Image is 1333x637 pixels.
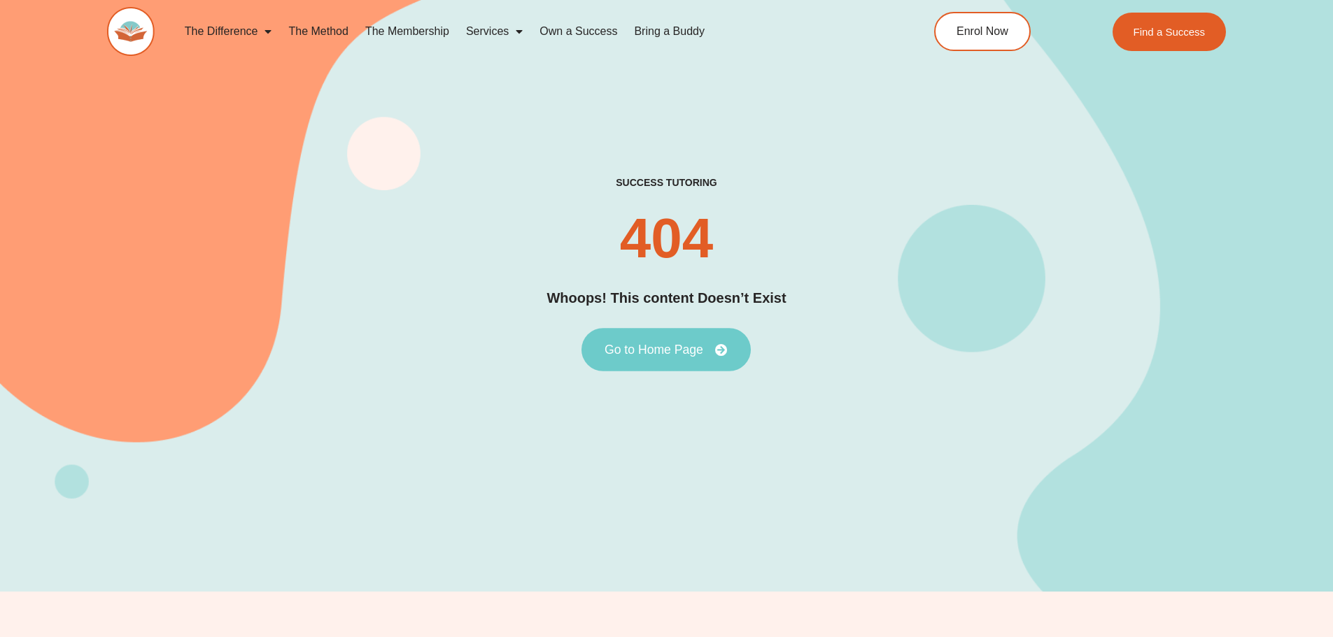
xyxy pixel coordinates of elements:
a: The Membership [357,15,458,48]
h2: Whoops! This content Doesn’t Exist [546,287,786,309]
span: Enrol Now [957,26,1008,37]
span: Go to Home Page [605,343,703,356]
iframe: Chat Widget [1100,479,1333,637]
a: Bring a Buddy [626,15,713,48]
h2: 404 [620,210,713,266]
a: Find a Success [1113,13,1227,51]
a: Services [458,15,531,48]
a: Go to Home Page [581,328,751,371]
span: Find a Success [1134,27,1206,37]
div: Widżet czatu [1100,479,1333,637]
a: Enrol Now [934,12,1031,51]
a: Own a Success [531,15,626,48]
h2: success tutoring [616,176,717,189]
a: The Difference [176,15,281,48]
a: The Method [280,15,356,48]
nav: Menu [176,15,870,48]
